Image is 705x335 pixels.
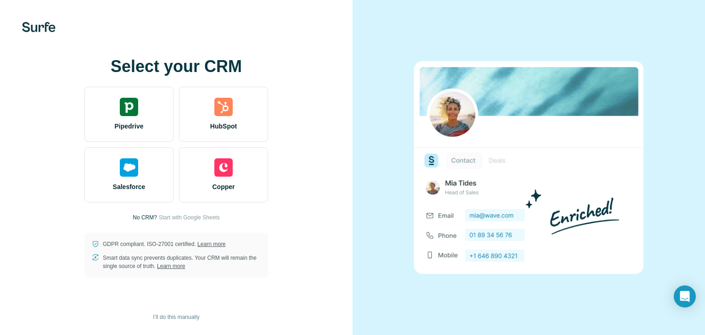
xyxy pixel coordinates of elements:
[214,158,233,177] img: copper's logo
[120,98,138,116] img: pipedrive's logo
[133,213,157,222] p: No CRM?
[214,98,233,116] img: hubspot's logo
[153,313,199,321] span: I’ll do this manually
[114,122,143,131] span: Pipedrive
[674,285,696,307] div: Open Intercom Messenger
[197,241,225,247] a: Learn more
[146,310,206,324] button: I’ll do this manually
[113,182,145,191] span: Salesforce
[84,57,268,76] h1: Select your CRM
[414,61,643,274] img: none image
[22,22,56,32] img: Surfe's logo
[157,263,185,269] a: Learn more
[120,158,138,177] img: salesforce's logo
[213,182,235,191] span: Copper
[159,213,220,222] button: Start with Google Sheets
[103,240,225,248] p: GDPR compliant. ISO-27001 certified.
[103,254,261,270] p: Smart data sync prevents duplicates. Your CRM will remain the single source of truth.
[210,122,237,131] span: HubSpot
